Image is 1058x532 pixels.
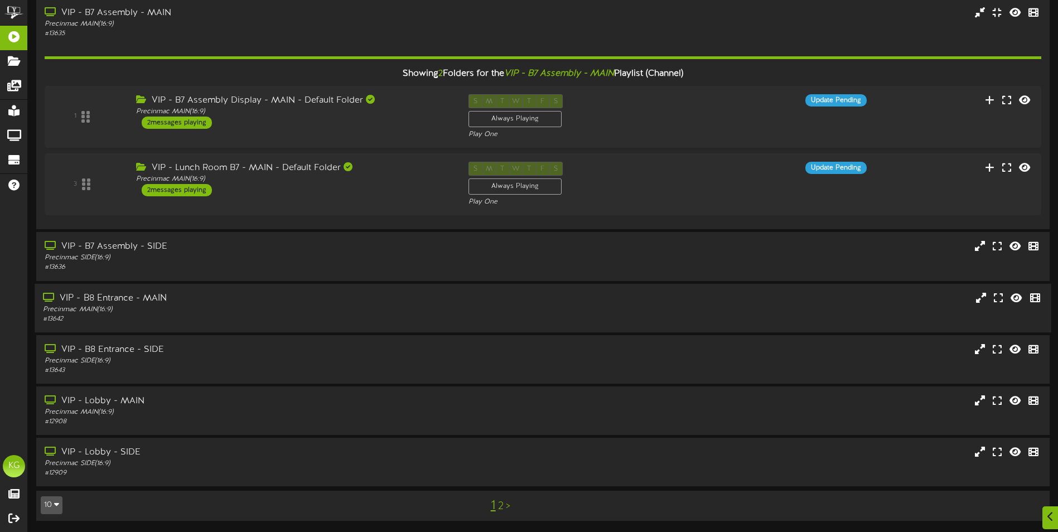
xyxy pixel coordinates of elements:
[43,315,450,324] div: # 13642
[468,111,562,127] div: Always Playing
[498,500,504,512] a: 2
[136,94,452,107] div: VIP - B7 Assembly Display - MAIN - Default Folder
[438,69,443,79] span: 2
[136,107,452,117] div: Precinmac MAIN ( 16:9 )
[136,175,452,184] div: Precinmac MAIN ( 16:9 )
[45,20,450,29] div: Precinmac MAIN ( 16:9 )
[491,499,496,513] a: 1
[468,130,701,139] div: Play One
[45,240,450,253] div: VIP - B7 Assembly - SIDE
[45,408,450,417] div: Precinmac MAIN ( 16:9 )
[136,162,452,175] div: VIP - Lunch Room B7 - MAIN - Default Folder
[45,356,450,366] div: Precinmac SIDE ( 16:9 )
[45,7,450,20] div: VIP - B7 Assembly - MAIN
[45,253,450,263] div: Precinmac SIDE ( 16:9 )
[43,292,450,304] div: VIP - B8 Entrance - MAIN
[506,500,510,512] a: >
[45,468,450,478] div: # 12909
[43,304,450,314] div: Precinmac MAIN ( 16:9 )
[142,117,212,129] div: 2 messages playing
[45,395,450,408] div: VIP - Lobby - MAIN
[468,197,701,207] div: Play One
[45,417,450,427] div: # 12908
[504,69,614,79] i: VIP - B7 Assembly - MAIN
[45,459,450,468] div: Precinmac SIDE ( 16:9 )
[805,94,867,107] div: Update Pending
[45,366,450,375] div: # 13643
[3,455,25,477] div: KG
[142,184,212,196] div: 2 messages playing
[468,178,562,195] div: Always Playing
[45,29,450,38] div: # 13635
[45,344,450,356] div: VIP - B8 Entrance - SIDE
[45,446,450,459] div: VIP - Lobby - SIDE
[41,496,62,514] button: 10
[805,162,867,174] div: Update Pending
[36,62,1050,86] div: Showing Folders for the Playlist (Channel)
[45,263,450,272] div: # 13636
